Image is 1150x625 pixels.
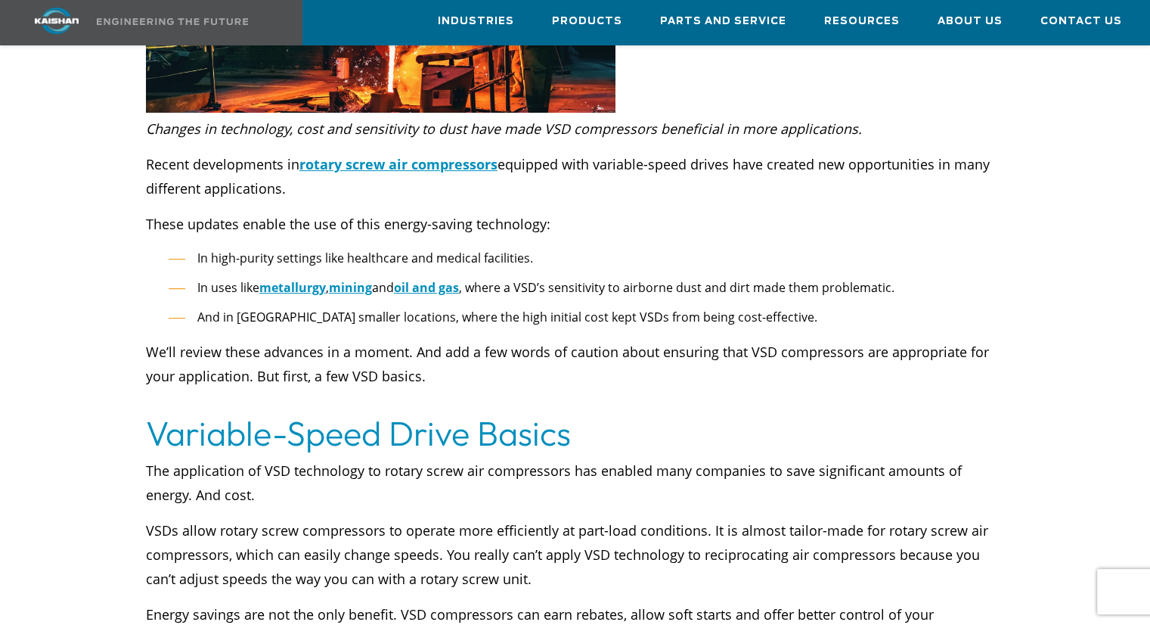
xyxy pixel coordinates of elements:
[938,13,1003,30] span: About Us
[824,1,900,42] a: Resources
[552,1,622,42] a: Products
[824,13,900,30] span: Resources
[660,1,786,42] a: Parts and Service
[299,155,498,173] a: rotary screw air compressors
[97,18,248,25] img: Engineering the future
[169,306,1004,328] li: And in [GEOGRAPHIC_DATA] smaller locations, where the high initial cost kept VSDs from being cost...
[259,279,326,296] a: metallurgy
[146,212,1004,236] p: These updates enable the use of this energy-saving technology:
[1040,1,1122,42] a: Contact Us
[146,340,1004,412] p: We’ll review these advances in a moment. And add a few words of caution about ensuring that VSD c...
[552,13,622,30] span: Products
[146,120,862,138] em: Changes in technology, cost and sensitivity to dust have made VSD compressors beneficial in more ...
[938,1,1003,42] a: About Us
[1040,13,1122,30] span: Contact Us
[329,279,372,296] a: mining
[146,152,1004,201] p: Recent developments in equipped with variable-speed drives have created new opportunities in many...
[394,279,459,296] a: oil and gas
[146,459,1004,507] p: The application of VSD technology to rotary screw air compressors has enabled many companies to s...
[146,518,1004,591] p: VSDs allow rotary screw compressors to operate more efficiently at part-load conditions. It is al...
[438,1,514,42] a: Industries
[660,13,786,30] span: Parts and Service
[146,412,1004,455] h2: Variable-Speed Drive Basics
[169,277,1004,299] li: In uses like , and , where a VSD’s sensitivity to airborne dust and dirt made them problematic.
[169,247,1004,269] li: In high-purity settings like healthcare and medical facilities.
[438,13,514,30] span: Industries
